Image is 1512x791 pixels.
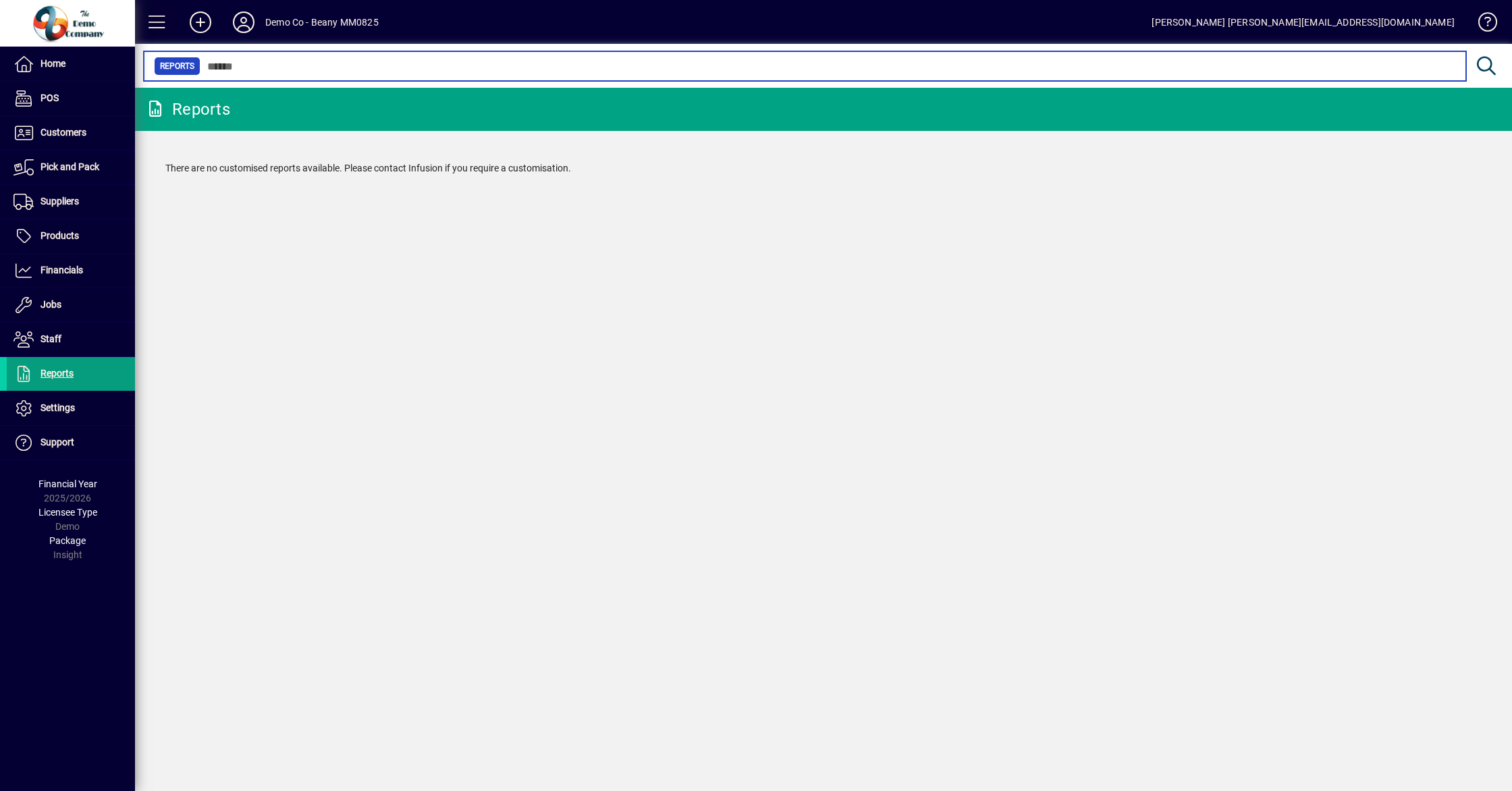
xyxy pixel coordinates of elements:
span: Pick and Pack [40,161,99,172]
a: Suppliers [7,185,135,219]
span: Suppliers [40,196,79,207]
span: Staff [40,333,61,344]
div: There are no customised reports available. Please contact Infusion if you require a customisation. [152,148,1495,189]
span: Reports [160,59,194,73]
div: Reports [145,99,230,120]
button: Profile [222,10,265,34]
span: Home [40,58,65,69]
a: Products [7,219,135,253]
a: Jobs [7,288,135,322]
span: Jobs [40,299,61,310]
span: POS [40,92,59,103]
span: Financials [40,265,83,275]
a: Staff [7,323,135,356]
a: Home [7,47,135,81]
a: POS [7,82,135,115]
span: Package [49,535,86,546]
a: Support [7,426,135,460]
div: [PERSON_NAME] [PERSON_NAME][EMAIL_ADDRESS][DOMAIN_NAME] [1152,11,1455,33]
span: Licensee Type [38,507,97,518]
a: Pick and Pack [7,151,135,184]
span: Customers [40,127,86,138]
span: Products [40,230,79,241]
span: Financial Year [38,479,97,489]
span: Settings [40,402,75,413]
a: Customers [7,116,135,150]
button: Add [179,10,222,34]
div: Demo Co - Beany MM0825 [265,11,379,33]
span: Reports [40,368,74,379]
a: Settings [7,391,135,425]
a: Knowledge Base [1468,3,1495,47]
span: Support [40,437,74,447]
a: Financials [7,254,135,288]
